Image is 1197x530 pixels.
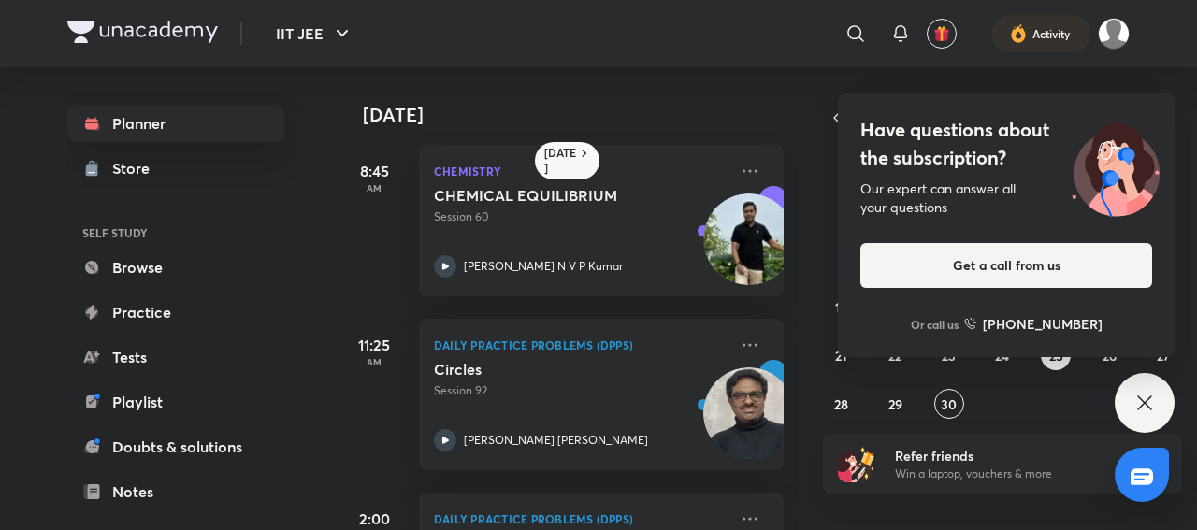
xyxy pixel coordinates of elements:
button: September 28, 2025 [827,389,857,419]
h4: Have questions about the subscription? [860,116,1152,172]
button: September 30, 2025 [934,389,964,419]
h5: 11:25 [337,334,411,356]
img: activity [1010,22,1027,45]
abbr: September 14, 2025 [835,298,848,316]
a: Playlist [67,383,284,421]
a: Planner [67,105,284,142]
p: Daily Practice Problems (DPPs) [434,508,728,530]
button: September 7, 2025 [827,243,857,273]
p: Daily Practice Problems (DPPs) [434,334,728,356]
p: Session 92 [434,382,728,399]
h6: [PHONE_NUMBER] [983,314,1103,334]
a: [PHONE_NUMBER] [964,314,1103,334]
h5: 8:45 [337,160,411,182]
p: Win a laptop, vouchers & more [895,466,1125,482]
img: Nikhil Prakash [1098,18,1130,50]
img: ttu_illustration_new.svg [1057,116,1175,217]
abbr: September 23, 2025 [942,347,956,365]
h6: Refer friends [895,446,1125,466]
img: avatar [933,25,950,42]
img: referral [838,445,875,482]
a: Company Logo [67,21,218,48]
a: Notes [67,473,284,510]
abbr: September 27, 2025 [1157,347,1170,365]
a: Practice [67,294,284,331]
p: [PERSON_NAME] [PERSON_NAME] [464,432,648,449]
h5: Circles [434,360,667,379]
abbr: September 28, 2025 [834,395,848,413]
p: [PERSON_NAME] N V P Kumar [464,258,623,275]
p: AM [337,356,411,367]
p: Or call us [911,316,959,333]
abbr: September 29, 2025 [888,395,902,413]
p: Session 60 [434,208,728,225]
h5: CHEMICAL EQUILIBRIUM [434,186,667,205]
button: September 29, 2025 [880,389,910,419]
a: Doubts & solutions [67,428,284,466]
button: September 21, 2025 [827,340,857,370]
div: Store [112,157,161,179]
a: Store [67,150,284,187]
img: Company Logo [67,21,218,43]
a: Tests [67,338,284,376]
abbr: September 26, 2025 [1103,347,1117,365]
a: Browse [67,249,284,286]
div: Our expert can answer all your questions [860,179,1152,217]
button: September 14, 2025 [827,292,857,322]
button: Get a call from us [860,243,1152,288]
abbr: September 24, 2025 [995,347,1009,365]
p: Chemistry [434,160,728,182]
abbr: September 22, 2025 [888,347,901,365]
h6: SELF STUDY [67,217,284,249]
h5: 2:00 [337,508,411,530]
abbr: September 21, 2025 [835,347,847,365]
h4: [DATE] [363,104,802,126]
p: AM [337,182,411,193]
abbr: September 25, 2025 [1049,347,1063,365]
h6: [DATE] [544,146,577,176]
button: avatar [927,19,957,49]
button: IIT JEE [265,15,365,52]
abbr: September 30, 2025 [941,395,957,413]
